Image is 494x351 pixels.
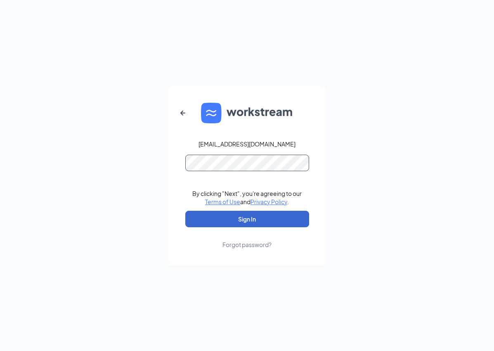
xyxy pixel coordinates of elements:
div: Forgot password? [222,240,272,249]
button: Sign In [185,211,309,227]
button: ArrowLeftNew [173,103,193,123]
a: Terms of Use [205,198,240,205]
div: [EMAIL_ADDRESS][DOMAIN_NAME] [199,140,295,148]
svg: ArrowLeftNew [178,108,188,118]
a: Privacy Policy [251,198,287,205]
img: WS logo and Workstream text [201,103,293,123]
div: By clicking "Next", you're agreeing to our and . [192,189,302,206]
a: Forgot password? [222,227,272,249]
